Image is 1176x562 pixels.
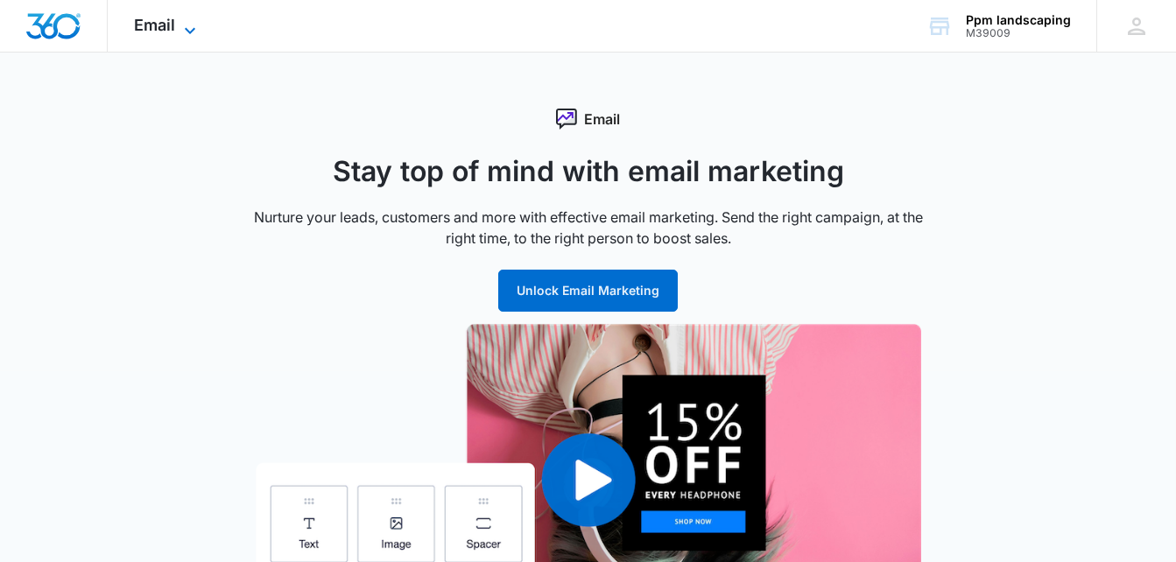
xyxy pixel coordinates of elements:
span: Email [134,16,175,34]
a: Unlock Email Marketing [498,283,678,298]
div: Email [238,109,939,130]
div: account name [966,13,1071,27]
h1: Stay top of mind with email marketing [238,151,939,193]
button: Unlock Email Marketing [498,270,678,312]
div: account id [966,27,1071,39]
p: Nurture your leads, customers and more with effective email marketing. Send the right campaign, a... [238,207,939,249]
